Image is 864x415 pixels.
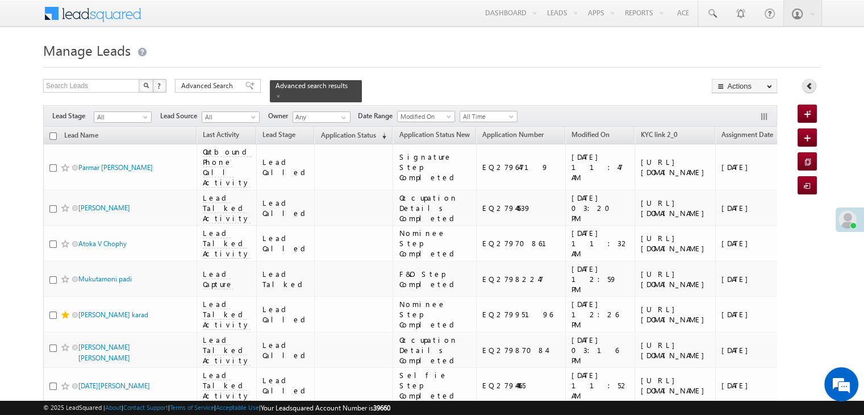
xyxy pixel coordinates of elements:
[170,404,214,411] a: Terms of Service
[571,335,629,366] div: [DATE] 03:16 PM
[721,309,774,319] div: [DATE]
[262,233,310,254] div: Lead Called
[460,111,517,122] a: All Time
[276,81,348,90] span: Advanced search results
[203,193,251,223] span: Lead Talked Activity
[59,129,104,144] a: Lead Name
[49,132,57,140] input: Check all records
[216,404,259,411] a: Acceptable Use
[160,111,202,121] span: Lead Source
[399,130,469,139] span: Application Status New
[203,269,233,289] span: Lead Capture
[262,340,310,360] div: Lead Called
[78,163,153,172] a: Parmar [PERSON_NAME]
[358,111,397,121] span: Date Range
[460,111,514,122] span: All Time
[43,41,131,59] span: Manage Leads
[52,111,94,121] span: Lead Stage
[635,128,683,143] a: KYC link 2_0
[399,299,471,330] div: Nominee Step Completed
[482,274,560,284] div: EQ27982247
[399,152,471,182] div: Signature Step Completed
[262,198,310,218] div: Lead Called
[157,81,162,90] span: ?
[482,238,560,248] div: EQ27970861
[143,82,149,88] img: Search
[482,130,544,139] span: Application Number
[482,345,560,355] div: EQ27987084
[721,238,774,248] div: [DATE]
[397,111,455,122] a: Modified On
[641,233,710,254] div: [URL][DOMAIN_NAME]
[203,147,251,188] span: Outbound Phone Call Activity
[716,128,779,143] a: Assignment Date
[315,128,392,143] a: Application Status (sorted descending)
[123,404,168,411] a: Contact Support
[203,228,251,259] span: Lead Talked Activity
[571,264,629,294] div: [DATE] 12:59 PM
[399,370,471,401] div: Selfie Step Completed
[641,157,710,177] div: [URL][DOMAIN_NAME]
[399,193,471,223] div: Occupation Details Completed
[393,128,475,143] a: Application Status New
[482,203,560,213] div: EQ27944539
[197,128,245,143] a: Last Activity
[43,402,390,413] span: © 2025 LeadSquared | | | | |
[78,204,130,212] a: [PERSON_NAME]
[78,381,150,390] a: [DATE][PERSON_NAME]
[721,380,774,391] div: [DATE]
[571,130,610,139] span: Modified On
[335,112,349,123] a: Show All Items
[78,343,130,362] a: [PERSON_NAME] [PERSON_NAME]
[262,157,310,177] div: Lead Called
[482,162,560,172] div: EQ27964719
[571,152,629,182] div: [DATE] 11:47 AM
[641,340,710,360] div: [URL][DOMAIN_NAME]
[181,81,236,91] span: Advanced Search
[320,131,375,139] span: Application Status
[712,79,777,93] button: Actions
[202,111,260,123] a: All
[721,345,774,355] div: [DATE]
[399,269,471,289] div: F&O Step Completed
[78,310,148,319] a: [PERSON_NAME] karad
[262,375,310,396] div: Lead Called
[94,112,148,122] span: All
[261,404,390,412] span: Your Leadsquared Account Number is
[482,380,560,391] div: EQ27944465
[78,239,127,248] a: Atoka V Chophy
[94,111,152,123] a: All
[571,370,629,401] div: [DATE] 11:52 AM
[105,404,122,411] a: About
[153,79,166,93] button: ?
[262,130,295,139] span: Lead Stage
[641,269,710,289] div: [URL][DOMAIN_NAME]
[721,130,773,139] span: Assignment Date
[399,228,471,259] div: Nominee Step Completed
[268,111,293,121] span: Owner
[571,299,629,330] div: [DATE] 12:26 PM
[571,228,629,259] div: [DATE] 11:32 AM
[293,111,350,123] input: Type to Search
[203,370,251,401] span: Lead Talked Activity
[78,275,132,283] a: Mukutamoni padi
[641,375,710,396] div: [URL][DOMAIN_NAME]
[721,162,774,172] div: [DATE]
[721,203,774,213] div: [DATE]
[571,193,629,223] div: [DATE] 03:20 PM
[203,299,251,330] span: Lead Talked Activity
[721,274,774,284] div: [DATE]
[203,335,251,366] span: Lead Talked Activity
[377,131,386,140] span: (sorted descending)
[202,112,256,122] span: All
[641,130,678,139] span: KYC link 2_0
[262,304,310,325] div: Lead Called
[398,111,452,122] span: Modified On
[257,128,301,143] a: Lead Stage
[262,269,310,289] div: Lead Talked
[399,335,471,366] div: Occupation Details Completed
[477,128,549,143] a: Application Number
[641,198,710,218] div: [URL][DOMAIN_NAME]
[641,304,710,325] div: [URL][DOMAIN_NAME]
[566,128,615,143] a: Modified On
